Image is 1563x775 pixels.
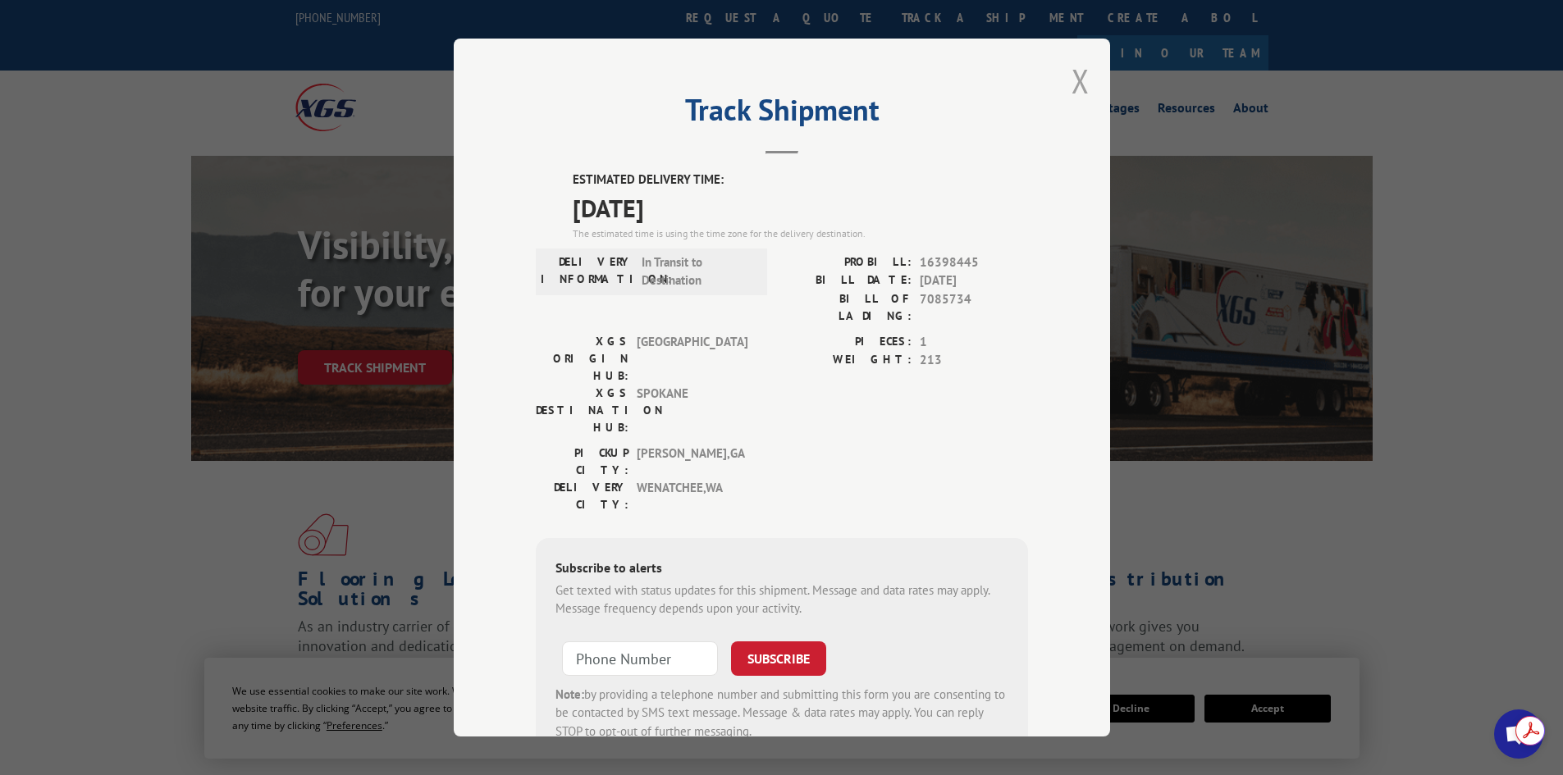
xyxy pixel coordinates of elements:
[541,253,633,290] label: DELIVERY INFORMATION:
[536,385,628,436] label: XGS DESTINATION HUB:
[562,641,718,676] input: Phone Number
[782,333,912,352] label: PIECES:
[920,253,1028,272] span: 16398445
[555,686,1008,741] div: by providing a telephone number and submitting this form you are consenting to be contacted by SM...
[1072,59,1090,103] button: Close modal
[642,253,752,290] span: In Transit to Destination
[1494,709,1543,759] div: Open chat
[637,333,747,385] span: [GEOGRAPHIC_DATA]
[920,351,1028,370] span: 213
[920,271,1028,290] span: [DATE]
[536,98,1028,130] h2: Track Shipment
[637,479,747,513] span: WENATCHEE , WA
[555,558,1008,581] div: Subscribe to alerts
[536,479,628,513] label: DELIVERY CITY:
[536,444,628,479] label: PICKUP CITY:
[782,351,912,370] label: WEIGHT:
[637,444,747,479] span: [PERSON_NAME] , GA
[573,171,1028,189] label: ESTIMATED DELIVERY TIME:
[731,641,826,676] button: SUBSCRIBE
[637,385,747,436] span: SPOKANE
[536,333,628,385] label: XGS ORIGIN HUB:
[555,581,1008,618] div: Get texted with status updates for this shipment. Message and data rates may apply. Message frequ...
[920,333,1028,352] span: 1
[782,271,912,290] label: BILL DATE:
[555,686,584,702] strong: Note:
[782,290,912,325] label: BILL OF LADING:
[782,253,912,272] label: PROBILL:
[573,189,1028,226] span: [DATE]
[920,290,1028,325] span: 7085734
[573,226,1028,241] div: The estimated time is using the time zone for the delivery destination.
